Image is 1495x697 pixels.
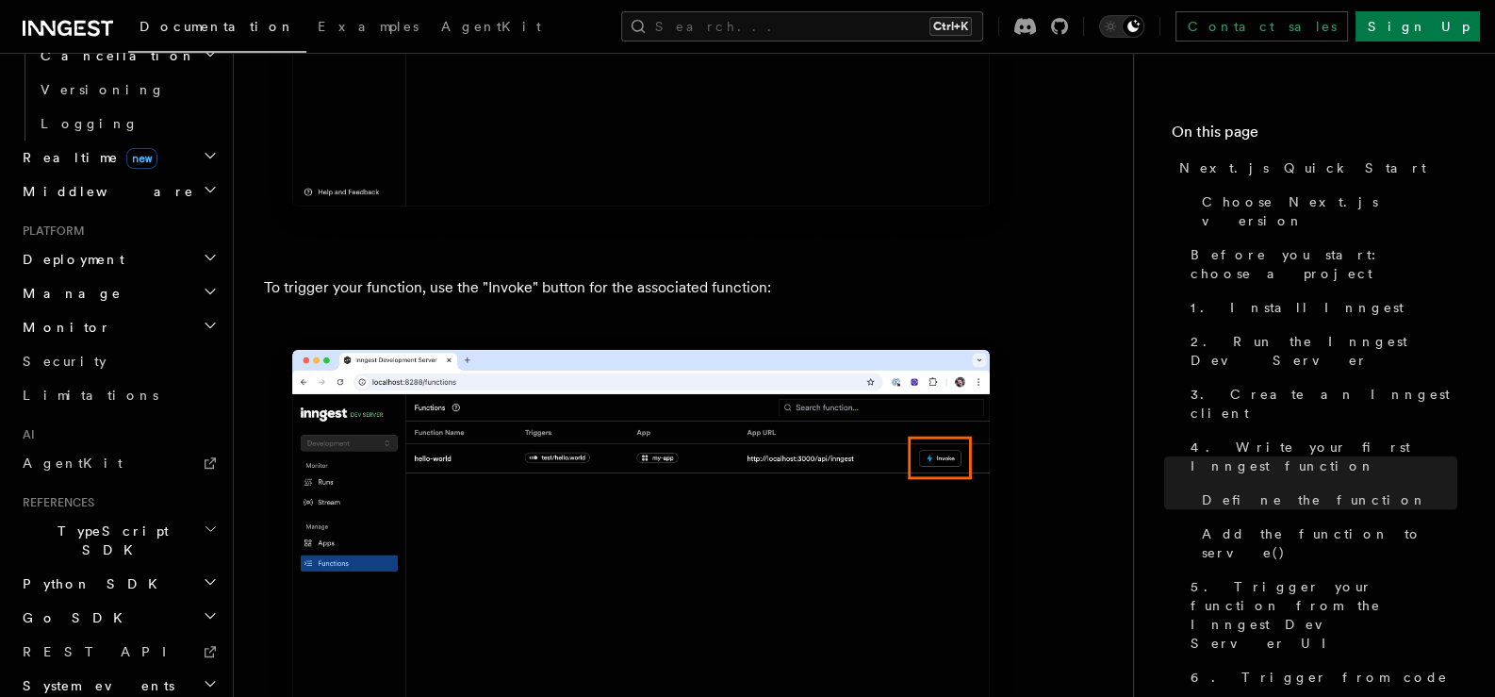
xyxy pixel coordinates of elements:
[1202,192,1457,230] span: Choose Next.js version
[41,82,165,97] span: Versioning
[15,378,222,412] a: Limitations
[15,427,35,442] span: AI
[1191,298,1404,317] span: 1. Install Inngest
[1191,577,1457,653] span: 5. Trigger your function from the Inngest Dev Server UI
[15,182,194,201] span: Middleware
[1183,430,1457,483] a: 4. Write your first Inngest function
[15,318,111,337] span: Monitor
[1179,158,1426,177] span: Next.js Quick Start
[1191,385,1457,423] span: 3. Create an Inngest client
[430,6,552,51] a: AgentKit
[15,224,85,239] span: Platform
[929,17,972,36] kbd: Ctrl+K
[23,456,123,471] span: AgentKit
[621,11,983,41] button: Search...Ctrl+K
[23,388,158,403] span: Limitations
[15,514,222,567] button: TypeScript SDK
[41,116,139,131] span: Logging
[441,19,541,34] span: AgentKit
[128,6,306,53] a: Documentation
[15,310,222,344] button: Monitor
[15,174,222,208] button: Middleware
[1175,11,1348,41] a: Contact sales
[15,522,204,559] span: TypeScript SDK
[1183,324,1457,377] a: 2. Run the Inngest Dev Server
[1191,332,1457,370] span: 2. Run the Inngest Dev Server
[1183,238,1457,290] a: Before you start: choose a project
[33,46,196,65] span: Cancellation
[15,242,222,276] button: Deployment
[33,73,222,107] a: Versioning
[15,676,174,695] span: System events
[140,19,295,34] span: Documentation
[1172,121,1457,151] h4: On this page
[15,250,124,269] span: Deployment
[15,344,222,378] a: Security
[15,276,222,310] button: Manage
[1191,438,1457,475] span: 4. Write your first Inngest function
[318,19,419,34] span: Examples
[1202,490,1427,509] span: Define the function
[15,601,222,635] button: Go SDK
[23,354,107,369] span: Security
[15,608,134,627] span: Go SDK
[1183,290,1457,324] a: 1. Install Inngest
[1183,377,1457,430] a: 3. Create an Inngest client
[23,644,183,659] span: REST API
[15,495,94,510] span: References
[15,574,169,593] span: Python SDK
[1355,11,1480,41] a: Sign Up
[33,39,222,73] button: Cancellation
[1099,15,1144,38] button: Toggle dark mode
[1172,151,1457,185] a: Next.js Quick Start
[126,148,157,169] span: new
[1202,524,1457,562] span: Add the function to serve()
[1194,517,1457,570] a: Add the function to serve()
[15,284,122,303] span: Manage
[306,6,430,51] a: Examples
[15,446,222,480] a: AgentKit
[15,635,222,669] a: REST API
[1191,668,1448,687] span: 6. Trigger from code
[264,274,1018,301] p: To trigger your function, use the "Invoke" button for the associated function:
[15,141,222,174] button: Realtimenew
[33,107,222,141] a: Logging
[1183,570,1457,660] a: 5. Trigger your function from the Inngest Dev Server UI
[1194,483,1457,517] a: Define the function
[1183,660,1457,694] a: 6. Trigger from code
[15,148,157,167] span: Realtime
[15,567,222,601] button: Python SDK
[1194,185,1457,238] a: Choose Next.js version
[1191,245,1457,283] span: Before you start: choose a project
